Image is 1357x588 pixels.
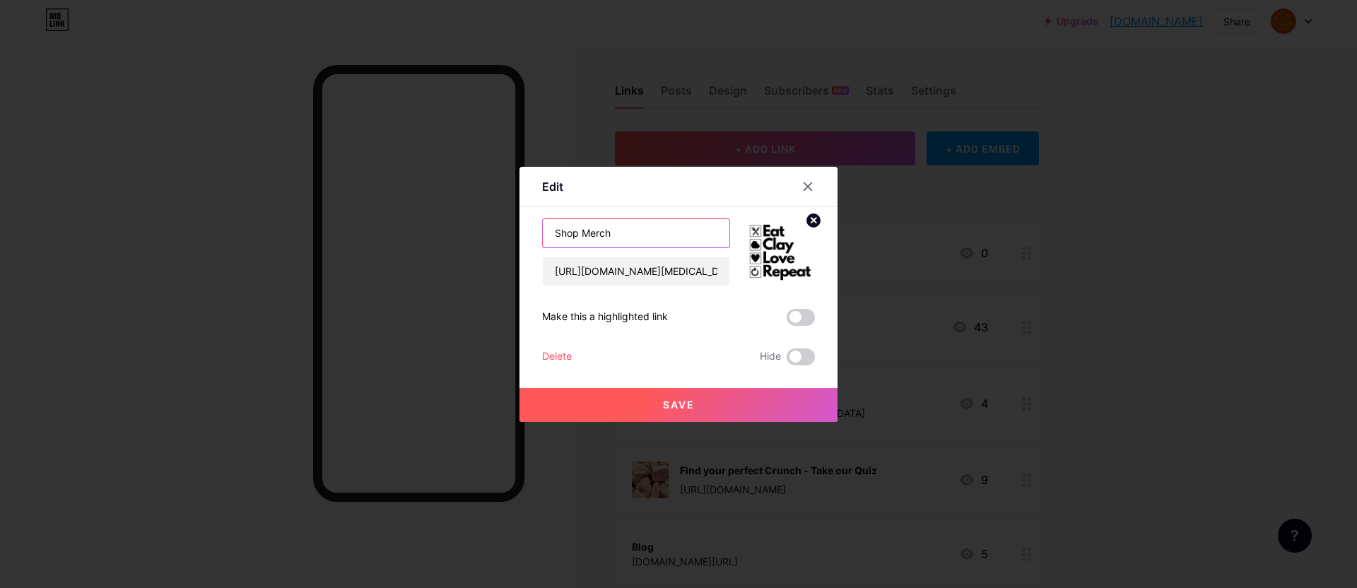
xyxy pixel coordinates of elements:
div: Make this a highlighted link [542,309,668,326]
span: Hide [760,348,781,365]
button: Save [519,388,838,422]
input: Title [543,219,729,247]
img: link_thumbnail [747,218,815,286]
span: Save [663,399,695,411]
div: Edit [542,178,563,195]
input: URL [543,257,729,286]
div: Delete [542,348,572,365]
